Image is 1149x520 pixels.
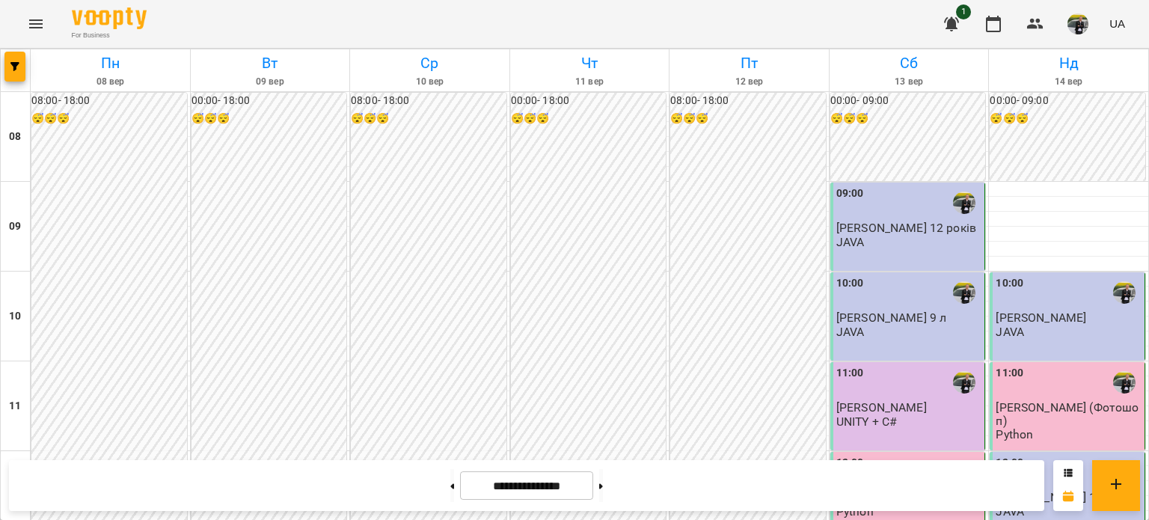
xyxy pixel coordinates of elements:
span: [PERSON_NAME] 12 років [836,221,976,235]
h6: 09 вер [193,75,348,89]
span: ⁨[PERSON_NAME] (Фотошоп) [996,400,1139,427]
img: a92d573242819302f0c564e2a9a4b79e.jpg [1067,13,1088,34]
h6: Чт [512,52,667,75]
img: Антощук Артем [953,192,975,214]
h6: 00:00 - 09:00 [830,93,986,109]
img: Антощук Артем [953,371,975,394]
span: [PERSON_NAME] [996,311,1086,325]
h6: 08 вер [33,75,188,89]
img: Антощук Артем [1113,281,1136,304]
h6: 08:00 - 18:00 [31,93,187,109]
h6: 10 вер [352,75,507,89]
span: [PERSON_NAME] 9 л [836,311,947,325]
h6: 13 вер [832,75,987,89]
h6: 00:00 - 18:00 [191,93,347,109]
h6: 😴😴😴 [990,111,1145,127]
h6: 😴😴😴 [511,111,667,127]
h6: 10 [9,308,21,325]
h6: 08 [9,129,21,145]
img: Voopty Logo [72,7,147,29]
p: JAVA [996,325,1024,338]
h6: 08:00 - 18:00 [670,93,826,109]
p: JAVA [836,325,865,338]
h6: 08:00 - 18:00 [351,93,506,109]
h6: 12 вер [672,75,827,89]
h6: Ср [352,52,507,75]
h6: 09 [9,218,21,235]
h6: 😴😴😴 [191,111,347,127]
h6: 00:00 - 18:00 [511,93,667,109]
h6: 11 вер [512,75,667,89]
h6: Пт [672,52,827,75]
h6: 14 вер [991,75,1146,89]
h6: Сб [832,52,987,75]
label: 09:00 [836,186,864,202]
p: JAVA [836,236,865,248]
h6: Вт [193,52,348,75]
h6: Нд [991,52,1146,75]
p: UNITY + C# [836,415,897,428]
p: Python [996,428,1033,441]
h6: Пн [33,52,188,75]
h6: 00:00 - 09:00 [990,93,1145,109]
button: UA [1103,10,1131,37]
span: 1 [956,4,971,19]
span: [PERSON_NAME] [836,400,927,415]
label: 10:00 [996,275,1023,292]
h6: 😴😴😴 [31,111,187,127]
label: 10:00 [836,275,864,292]
label: 11:00 [996,365,1023,382]
h6: 11 [9,398,21,415]
span: For Business [72,31,147,40]
label: 11:00 [836,365,864,382]
img: Антощук Артем [953,281,975,304]
h6: 😴😴😴 [830,111,986,127]
span: UA [1109,16,1125,31]
button: Menu [18,6,54,42]
img: Антощук Артем [1113,371,1136,394]
h6: 😴😴😴 [351,111,506,127]
h6: 😴😴😴 [670,111,826,127]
